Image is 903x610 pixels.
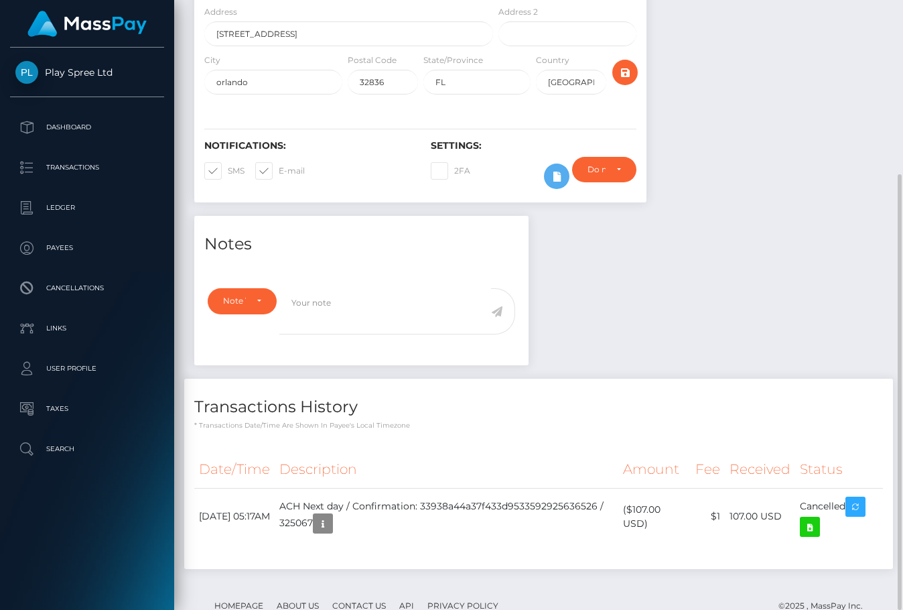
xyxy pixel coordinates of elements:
label: E-mail [255,162,305,180]
a: User Profile [10,352,164,385]
label: Address [204,6,237,18]
label: Address 2 [498,6,538,18]
label: Country [536,54,569,66]
td: 107.00 USD [725,488,795,545]
p: User Profile [15,359,159,379]
a: Transactions [10,151,164,184]
th: Amount [618,451,691,488]
td: ACH Next day / Confirmation: 33938a44a37f433d9533592925636526 / 325067 [275,488,618,545]
p: * Transactions date/time are shown in payee's local timezone [194,420,883,430]
label: State/Province [423,54,483,66]
button: Do not require [572,157,637,182]
h6: Notifications: [204,140,411,151]
th: Description [275,451,618,488]
label: Postal Code [348,54,397,66]
p: Transactions [15,158,159,178]
th: Date/Time [194,451,275,488]
td: Cancelled [795,488,883,545]
a: Dashboard [10,111,164,144]
p: Links [15,318,159,339]
td: [DATE] 05:17AM [194,488,275,545]
th: Status [795,451,883,488]
p: Cancellations [15,278,159,298]
img: MassPay Logo [27,11,147,37]
p: Ledger [15,198,159,218]
a: Links [10,312,164,345]
div: Note Type [223,296,246,306]
button: Note Type [208,288,277,314]
p: Dashboard [15,117,159,137]
a: Ledger [10,191,164,225]
h4: Notes [204,233,518,256]
td: ($107.00 USD) [618,488,691,545]
p: Taxes [15,399,159,419]
div: Do not require [587,164,606,175]
p: Search [15,439,159,459]
a: Payees [10,231,164,265]
a: Taxes [10,392,164,426]
a: Cancellations [10,271,164,305]
label: 2FA [431,162,470,180]
label: City [204,54,220,66]
th: Fee [691,451,725,488]
td: $1 [691,488,725,545]
h4: Transactions History [194,395,883,419]
a: Search [10,432,164,466]
img: Play Spree Ltd [15,61,38,84]
h6: Settings: [431,140,637,151]
p: Payees [15,238,159,258]
th: Received [725,451,795,488]
span: Play Spree Ltd [10,66,164,78]
label: SMS [204,162,245,180]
